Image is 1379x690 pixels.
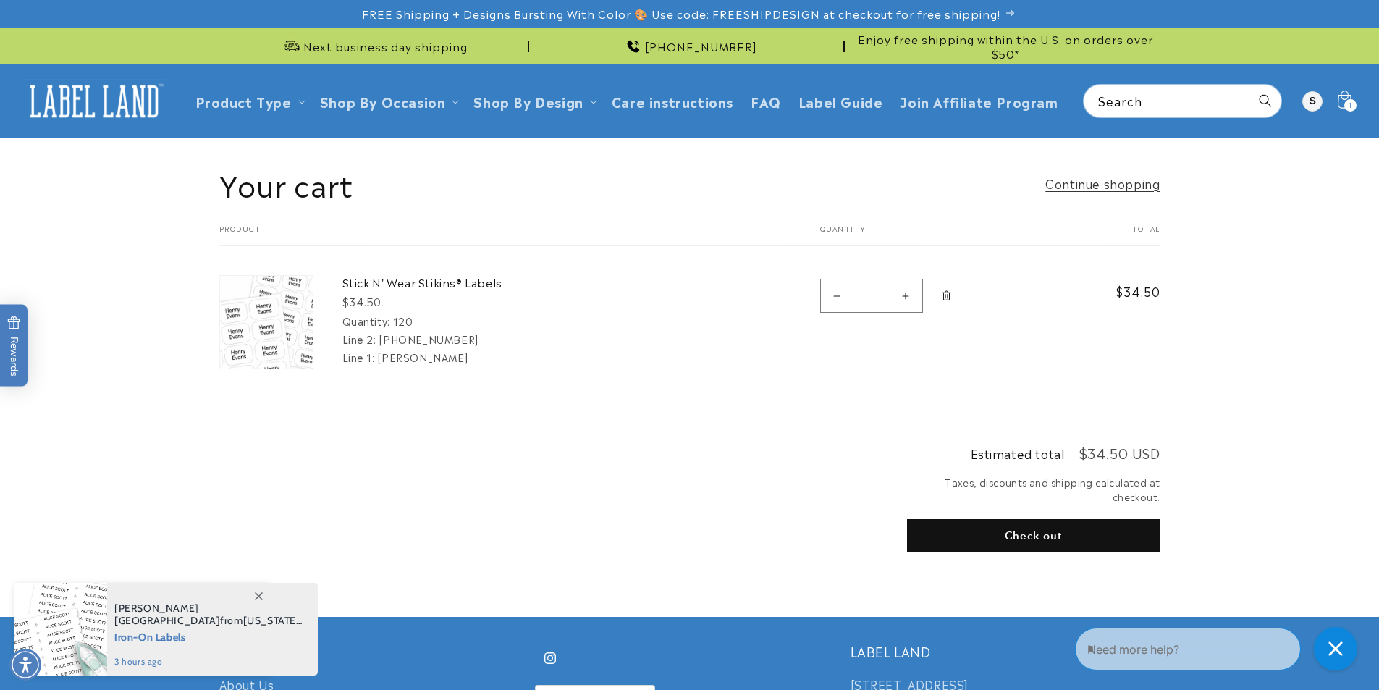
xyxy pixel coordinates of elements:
[851,28,1160,64] div: Announcement
[473,91,583,111] a: Shop By Design
[377,350,468,364] dd: [PERSON_NAME]
[342,350,375,364] dt: Line 1:
[17,73,172,129] a: Label Land
[784,224,1050,246] th: Quantity
[535,28,845,64] div: Announcement
[612,93,733,109] span: Care instructions
[7,316,21,376] span: Rewards
[219,246,313,374] a: cart
[311,84,465,118] summary: Shop By Occasion
[798,93,883,109] span: Label Guide
[1079,282,1160,300] span: $34.50
[9,649,41,681] div: Accessibility Menu
[907,519,1160,552] button: Check out
[379,332,478,346] dd: [PHONE_NUMBER]
[303,39,468,54] span: Next business day shipping
[114,602,303,627] span: from , purchased
[219,164,353,202] h1: Your cart
[603,84,742,118] a: Care instructions
[342,314,390,328] dt: Quantity:
[220,276,313,369] img: cart
[362,7,1000,21] span: FREE Shipping + Designs Bursting With Color 🎨 Use code: FREESHIPDESIGN at checkout for free shipp...
[751,93,781,109] span: FAQ
[219,643,529,660] h2: Quick links
[851,32,1160,60] span: Enjoy free shipping within the U.S. on orders over $50*
[1249,85,1281,117] button: Search
[1045,173,1160,194] a: Continue shopping
[114,655,303,668] span: 3 hours ago
[342,332,376,346] dt: Line 2:
[851,643,1160,660] h2: LABEL LAND
[1349,99,1352,112] span: 1
[1050,224,1160,246] th: Total
[114,627,303,645] span: Iron-On Labels
[790,84,892,118] a: Label Guide
[320,93,446,109] span: Shop By Occasion
[891,84,1066,118] a: Join Affiliate Program
[742,84,790,118] a: FAQ
[195,91,292,111] a: Product Type
[1079,446,1160,459] p: $34.50 USD
[342,275,560,290] a: Stick N' Wear Stikins® Labels
[219,224,784,246] th: Product
[971,447,1065,459] h2: Estimated total
[645,39,757,54] span: [PHONE_NUMBER]
[219,28,529,64] div: Announcement
[187,84,311,118] summary: Product Type
[114,626,220,639] span: [GEOGRAPHIC_DATA]
[22,79,166,124] img: Label Land
[853,279,890,313] input: Quantity for Stick N&#39; Wear Stikins® Labels
[465,84,602,118] summary: Shop By Design
[114,602,220,627] span: [PERSON_NAME][GEOGRAPHIC_DATA]
[934,275,959,316] a: Remove Stick N&#39; Wear Stikins® Labels - 120
[243,614,302,627] span: [US_STATE]
[1075,622,1365,676] iframe: Gorgias Floating Chat
[907,475,1160,503] small: Taxes, discounts and shipping calculated at checkout.
[393,314,413,328] dd: 120
[900,93,1058,109] span: Join Affiliate Program
[342,294,560,309] div: $34.50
